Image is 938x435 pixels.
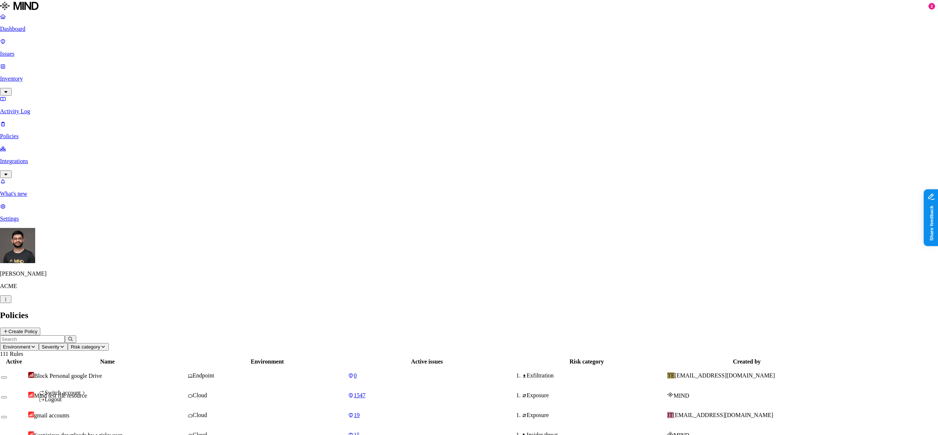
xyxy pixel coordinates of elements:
[34,373,102,379] span: Block Personal google Drive
[3,344,30,350] span: Environment
[354,412,360,418] span: 19
[193,392,207,398] span: Cloud
[673,412,773,418] span: [EMAIL_ADDRESS][DOMAIN_NAME]
[188,358,346,365] div: Environment
[193,372,214,379] span: Endpoint
[522,412,666,419] div: Exposure
[45,390,81,396] span: Switch account
[522,372,666,379] div: Exfiltration
[42,344,59,350] span: Severity
[39,396,86,403] div: Logout
[354,392,366,398] span: 1547
[928,3,935,10] div: 2
[354,372,357,379] span: 0
[667,412,673,418] span: IT
[193,412,207,418] span: Cloud
[71,344,100,350] span: Risk category
[28,372,34,378] img: severity-critical.svg
[28,358,187,365] div: Name
[348,358,506,365] div: Active issues
[34,412,69,419] span: gmail accounts
[28,412,34,417] img: severity-high.svg
[667,372,675,379] span: TE
[667,358,826,365] div: Created by
[667,392,673,398] img: mind-logo-icon.svg
[28,392,34,398] img: severity-high.svg
[1,358,27,365] div: Active
[507,358,666,365] div: Risk category
[34,392,87,399] span: Mind test file resource
[673,392,689,399] span: MIND
[522,392,666,399] div: Exposure
[675,372,775,379] span: [EMAIL_ADDRESS][DOMAIN_NAME]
